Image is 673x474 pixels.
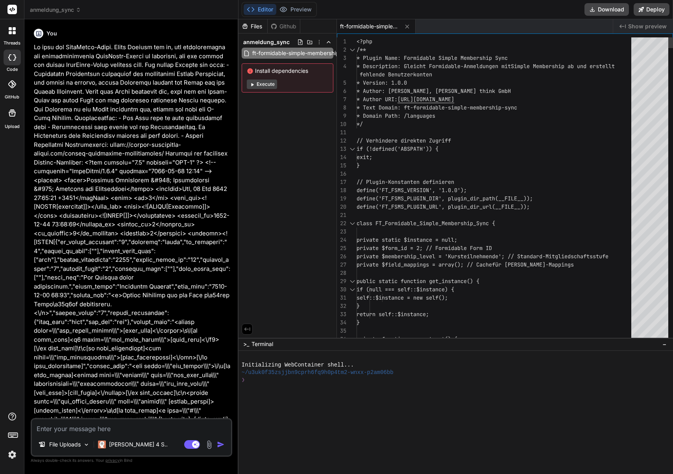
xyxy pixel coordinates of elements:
span: private $membership_level = 'Kursteilnehmende' [357,253,501,260]
span: <?php [357,38,372,45]
img: attachment [205,440,214,449]
div: 19 [337,194,346,203]
div: 25 [337,244,346,252]
div: 3 [337,54,346,62]
div: 18 [337,186,346,194]
div: 2 [337,46,346,54]
span: // Verhindere direkten Zugriff [357,137,451,144]
div: 24 [337,236,346,244]
div: 26 [337,252,346,261]
div: Click to collapse the range. [347,219,357,228]
img: Pick Models [83,441,90,448]
span: [URL][DOMAIN_NAME] [398,96,454,103]
img: Claude 4 Sonnet [98,441,106,448]
div: 6 [337,87,346,95]
div: Click to collapse the range. [347,145,357,153]
div: Click to collapse the range. [347,277,357,285]
div: 33 [337,310,346,318]
div: 22 [337,219,346,228]
div: 29 [337,277,346,285]
button: Preview [276,4,315,15]
div: 7 [337,95,346,104]
div: Github [268,22,300,30]
span: // Plugin-Konstanten definieren [357,178,454,185]
span: E__)); [514,195,533,202]
div: 13 [337,145,346,153]
span: if (null === self::$instance) { [357,286,454,293]
span: define('FT_FSMS_VERSION', '1.0.0'); [357,187,467,194]
span: ; // Standard-Mitgliedschaftsstufe [501,253,608,260]
div: 27 [337,261,346,269]
div: 20 [337,203,346,211]
div: 14 [337,153,346,161]
div: 32 [337,302,346,310]
span: } [357,302,360,309]
span: exit; [357,154,372,161]
button: − [661,338,668,350]
span: define('FT_FSMS_PLUGIN_URL', plugin_dir_url(__FILE [357,203,514,210]
div: 12 [337,137,346,145]
span: } [357,162,360,169]
span: * Version: 1.0.0 [357,79,407,86]
p: [PERSON_NAME] 4 S.. [109,441,168,448]
span: ft-formidable-simple-membership-sync.php [340,22,399,30]
button: Download [584,3,629,16]
p: File Uploads [49,441,81,448]
span: Simple Membership ab und erstellt [511,63,615,70]
span: if (!defined('ABSPATH')) { [357,145,438,152]
span: * Plugin Name: Formidable Simple Membership Sync [357,54,508,61]
span: >_ [243,340,249,348]
div: 36 [337,335,346,343]
span: * Author URI: [357,96,398,103]
div: 1 [337,37,346,46]
span: Terminal [251,340,273,348]
div: Files [239,22,267,30]
span: private function __construct() { [357,335,457,343]
span: * Text Domain: ft-formidable-simple-membership-sy [357,104,511,111]
span: ~/u3uk0f35zsjjbn9cprh6fq9h0p4tm2-wnxx-p2am06bb [242,369,394,376]
div: Click to collapse the range. [347,285,357,294]
h6: You [46,30,57,37]
span: * Description: Gleicht Formidable-Anmeldungen mit [357,63,511,70]
span: Initializing WebContainer shell... [242,361,354,369]
span: privacy [105,458,120,463]
span: * Domain Path: /languages [357,112,435,119]
div: 31 [337,294,346,302]
div: 8 [337,104,346,112]
button: Editor [244,4,276,15]
div: 15 [337,161,346,170]
label: code [7,66,18,73]
div: 16 [337,170,346,178]
label: Upload [5,123,20,130]
span: private $field_mappings = array(); // Cache [357,261,492,268]
button: Deploy [634,3,669,16]
span: private $form_id = 2; // Formidable Form ID [357,244,492,252]
span: __)); [514,203,530,210]
div: 23 [337,228,346,236]
span: anmeldung_sync [30,6,81,14]
span: self::$instance = new self(); [357,294,448,301]
div: 35 [337,327,346,335]
img: icon [217,441,225,448]
div: Click to collapse the range. [347,335,357,343]
div: 4 [337,62,346,70]
span: − [662,340,667,348]
span: return self::$instance; [357,311,429,318]
div: 28 [337,269,346,277]
div: Click to collapse the range. [347,46,357,54]
span: private static $instance = null; [357,236,457,243]
div: 17 [337,178,346,186]
div: 21 [337,211,346,219]
div: 10 [337,120,346,128]
span: ft-formidable-simple-membership-sync.php [251,48,366,58]
span: class FT_Formidable_Simple_Membership_Sync { [357,220,495,227]
div: 11 [337,128,346,137]
span: define('FT_FSMS_PLUGIN_DIR', plugin_dir_path(__FIL [357,195,514,202]
span: Install dependencies [247,67,328,75]
span: nc [511,104,517,111]
span: public static function get_instance() { [357,278,479,285]
span: anmeldung_sync [243,38,290,46]
button: Execute [247,80,277,89]
img: settings [6,448,19,461]
span: ❯ [242,376,245,384]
